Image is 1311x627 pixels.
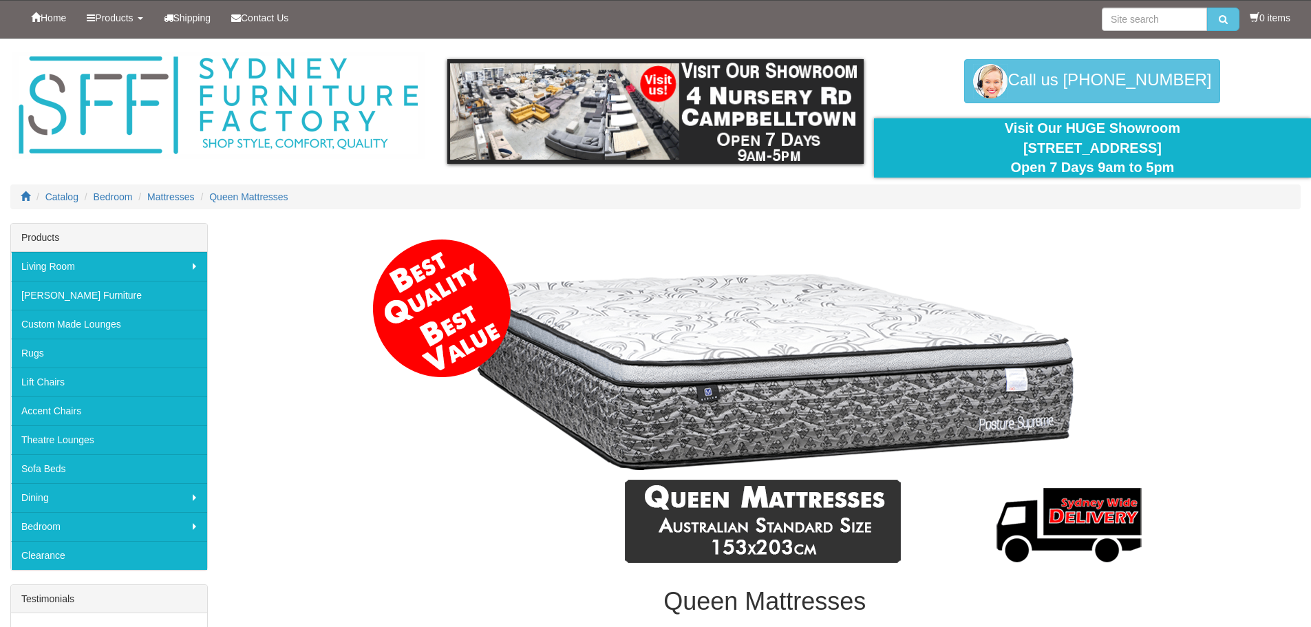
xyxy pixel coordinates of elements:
[11,224,207,252] div: Products
[884,118,1301,178] div: Visit Our HUGE Showroom [STREET_ADDRESS] Open 7 Days 9am to 5pm
[21,1,76,35] a: Home
[76,1,153,35] a: Products
[1102,8,1207,31] input: Site search
[11,281,207,310] a: [PERSON_NAME] Furniture
[41,12,66,23] span: Home
[11,339,207,368] a: Rugs
[94,191,133,202] a: Bedroom
[209,191,288,202] a: Queen Mattresses
[11,512,207,541] a: Bedroom
[45,191,78,202] a: Catalog
[221,1,299,35] a: Contact Us
[11,396,207,425] a: Accent Chairs
[11,368,207,396] a: Lift Chairs
[447,59,864,164] img: showroom.gif
[241,12,288,23] span: Contact Us
[1250,11,1290,25] li: 0 items
[11,541,207,570] a: Clearance
[12,52,425,159] img: Sydney Furniture Factory
[95,12,133,23] span: Products
[367,230,1162,574] img: Queen Mattresses
[11,483,207,512] a: Dining
[147,191,194,202] a: Mattresses
[11,252,207,281] a: Living Room
[11,454,207,483] a: Sofa Beds
[11,585,207,613] div: Testimonials
[11,425,207,454] a: Theatre Lounges
[153,1,222,35] a: Shipping
[11,310,207,339] a: Custom Made Lounges
[228,588,1301,615] h1: Queen Mattresses
[173,12,211,23] span: Shipping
